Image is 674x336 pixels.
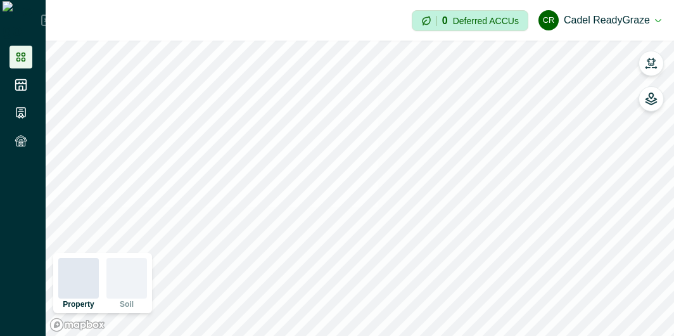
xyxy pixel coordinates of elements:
[442,16,448,26] p: 0
[49,318,105,332] a: Mapbox logo
[120,300,134,308] p: Soil
[3,1,41,39] img: Logo
[63,300,94,308] p: Property
[453,16,519,25] p: Deferred ACCUs
[538,5,661,36] button: Cadel ReadyGrazeCadel ReadyGraze
[46,41,674,336] canvas: Map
